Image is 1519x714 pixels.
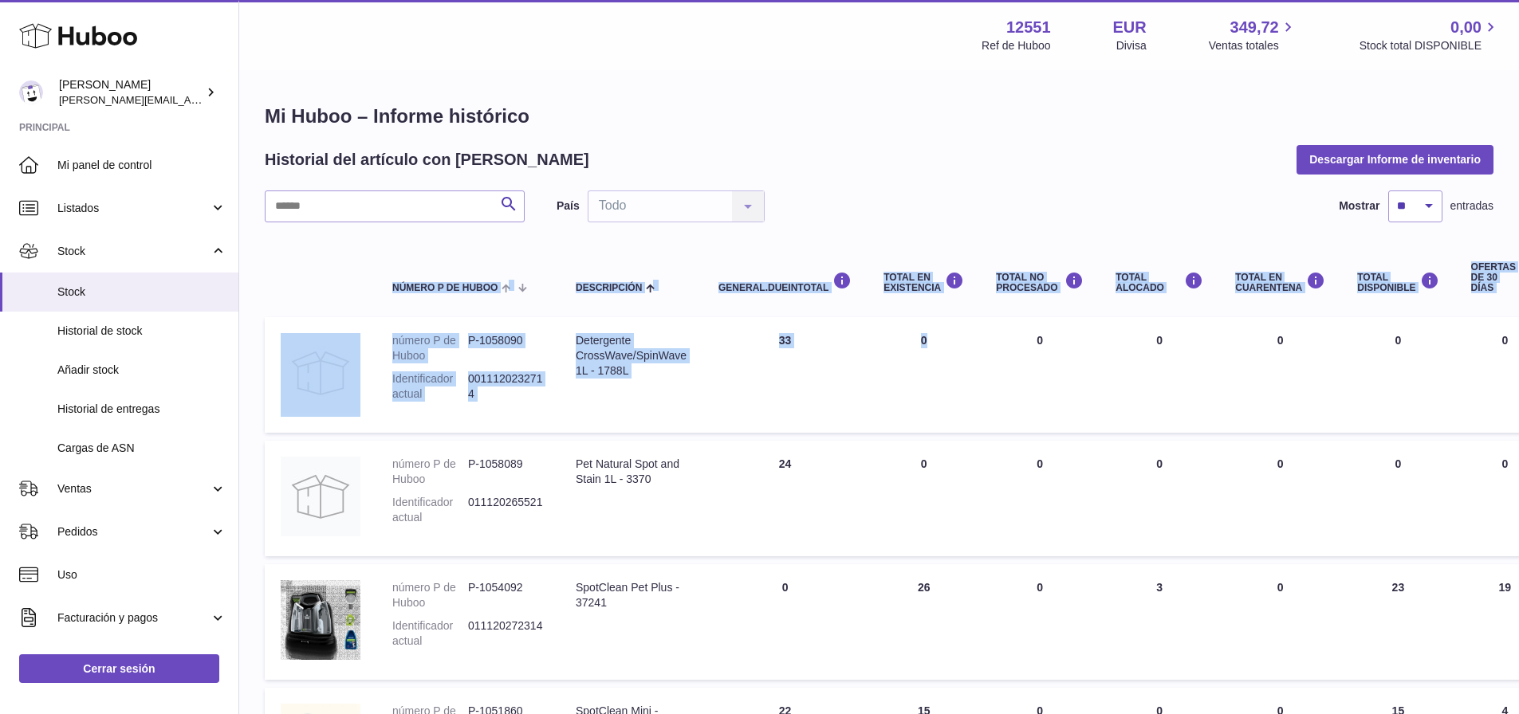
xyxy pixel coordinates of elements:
[1360,38,1500,53] span: Stock total DISPONIBLE
[59,93,405,106] span: [PERSON_NAME][EMAIL_ADDRESS][PERSON_NAME][DOMAIN_NAME]
[1116,272,1203,293] div: Total ALOCADO
[57,402,226,417] span: Historial de entregas
[19,80,43,104] img: gerardo.montoiro@cleverenterprise.es
[702,564,868,680] td: 0
[1341,441,1454,556] td: 0
[59,77,203,108] div: [PERSON_NAME]
[980,441,1100,556] td: 0
[1100,441,1219,556] td: 0
[1357,272,1438,293] div: Total DISPONIBLE
[1297,145,1493,174] button: Descargar Informe de inventario
[1100,564,1219,680] td: 3
[392,495,468,525] dt: Identificador actual
[281,580,360,660] img: product image
[883,272,964,293] div: Total en EXISTENCIA
[281,333,360,413] img: product image
[392,457,468,487] dt: número P de Huboo
[57,524,210,539] span: Pedidos
[1209,38,1297,53] span: Ventas totales
[57,363,226,378] span: Añadir stock
[980,317,1100,433] td: 0
[1235,272,1325,293] div: Total en CUARENTENA
[468,495,544,525] dd: 011120265521
[265,104,1493,129] h1: Mi Huboo – Informe histórico
[468,580,544,610] dd: P-1054092
[57,244,210,259] span: Stock
[392,371,468,402] dt: Identificador actual
[576,283,642,293] span: Descripción
[868,317,980,433] td: 0
[996,272,1084,293] div: Total NO PROCESADO
[1006,17,1051,38] strong: 12551
[1450,17,1482,38] span: 0,00
[1116,38,1147,53] div: Divisa
[982,38,1050,53] div: Ref de Huboo
[1339,198,1379,214] label: Mostrar
[392,283,498,293] span: número P de Huboo
[57,441,226,456] span: Cargas de ASN
[868,441,980,556] td: 0
[868,564,980,680] td: 26
[392,618,468,649] dt: Identificador actual
[57,284,226,300] span: Stock
[980,564,1100,680] td: 0
[57,567,226,583] span: Uso
[576,580,687,610] div: SpotClean Pet Plus - 37241
[468,371,544,402] dd: 0011120232714
[1277,334,1284,347] span: 0
[1341,317,1454,433] td: 0
[718,272,852,293] div: general.dueInTotal
[265,149,589,171] h2: Historial del artículo con [PERSON_NAME]
[1230,17,1279,38] span: 349,72
[1277,581,1284,594] span: 0
[392,333,468,363] dt: número P de Huboo
[702,317,868,433] td: 33
[576,457,687,487] div: Pet Natural Spot and Stain 1L - 3370
[57,324,226,339] span: Historial de stock
[281,457,360,536] img: product image
[702,441,868,556] td: 24
[468,457,544,487] dd: P-1058089
[57,481,210,496] span: Ventas
[57,610,210,626] span: Facturación y pagos
[19,654,219,683] a: Cerrar sesión
[1360,17,1500,53] a: 0,00 Stock total DISPONIBLE
[1209,17,1297,53] a: 349,72 Ventas totales
[1113,17,1147,38] strong: EUR
[57,158,226,173] span: Mi panel de control
[1100,317,1219,433] td: 0
[576,333,687,379] div: Detergente CrossWave/SpinWave 1L - 1788L
[1450,198,1493,214] span: entradas
[468,333,544,363] dd: P-1058090
[392,580,468,610] dt: número P de Huboo
[1277,457,1284,470] span: 0
[468,618,544,649] dd: 011120272314
[1341,564,1454,680] td: 23
[557,198,580,214] label: País
[57,201,210,216] span: Listados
